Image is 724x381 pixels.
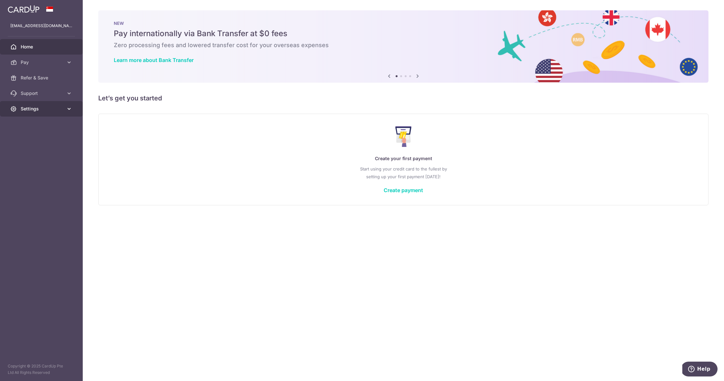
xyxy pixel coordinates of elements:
[114,57,194,63] a: Learn more about Bank Transfer
[21,59,63,66] span: Pay
[114,41,693,49] h6: Zero processing fees and lowered transfer cost for your overseas expenses
[682,362,718,378] iframe: Opens a widget where you can find more information
[114,21,693,26] p: NEW
[10,23,72,29] p: [EMAIL_ADDRESS][DOMAIN_NAME]
[384,187,423,193] a: Create payment
[98,93,708,103] h5: Let’s get you started
[114,28,693,39] h5: Pay internationally via Bank Transfer at $0 fees
[8,5,39,13] img: CardUp
[21,44,63,50] span: Home
[112,155,695,162] p: Create your first payment
[395,126,412,147] img: Make Payment
[21,106,63,112] span: Settings
[21,90,63,97] span: Support
[21,75,63,81] span: Refer & Save
[98,10,708,83] img: Bank transfer banner
[112,165,695,180] p: Start using your credit card to the fullest by setting up your first payment [DATE]!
